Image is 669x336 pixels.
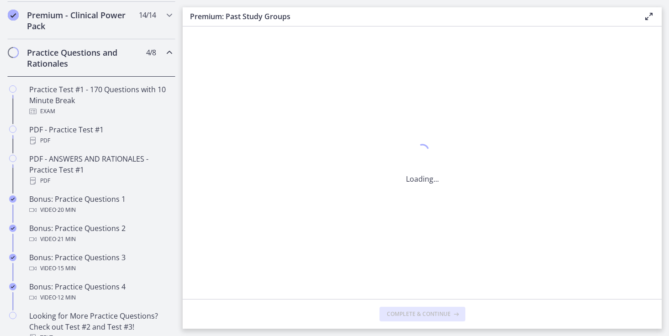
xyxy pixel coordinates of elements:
[8,10,19,21] i: Completed
[29,292,172,303] div: Video
[9,225,16,232] i: Completed
[29,135,172,146] div: PDF
[379,307,465,321] button: Complete & continue
[406,142,439,163] div: 1
[56,205,76,215] span: · 20 min
[29,194,172,215] div: Bonus: Practice Questions 1
[27,10,138,31] h2: Premium - Clinical Power Pack
[56,292,76,303] span: · 12 min
[29,205,172,215] div: Video
[29,223,172,245] div: Bonus: Practice Questions 2
[27,47,138,69] h2: Practice Questions and Rationales
[29,124,172,146] div: PDF - Practice Test #1
[29,84,172,117] div: Practice Test #1 - 170 Questions with 10 Minute Break
[56,263,76,274] span: · 15 min
[190,11,629,22] h3: Premium: Past Study Groups
[56,234,76,245] span: · 21 min
[9,254,16,261] i: Completed
[9,283,16,290] i: Completed
[9,195,16,203] i: Completed
[29,252,172,274] div: Bonus: Practice Questions 3
[29,234,172,245] div: Video
[146,47,156,58] span: 4 / 8
[29,263,172,274] div: Video
[29,281,172,303] div: Bonus: Practice Questions 4
[29,175,172,186] div: PDF
[29,106,172,117] div: Exam
[387,310,451,318] span: Complete & continue
[139,10,156,21] span: 14 / 14
[29,153,172,186] div: PDF - ANSWERS AND RATIONALES - Practice Test #1
[406,173,439,184] p: Loading...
